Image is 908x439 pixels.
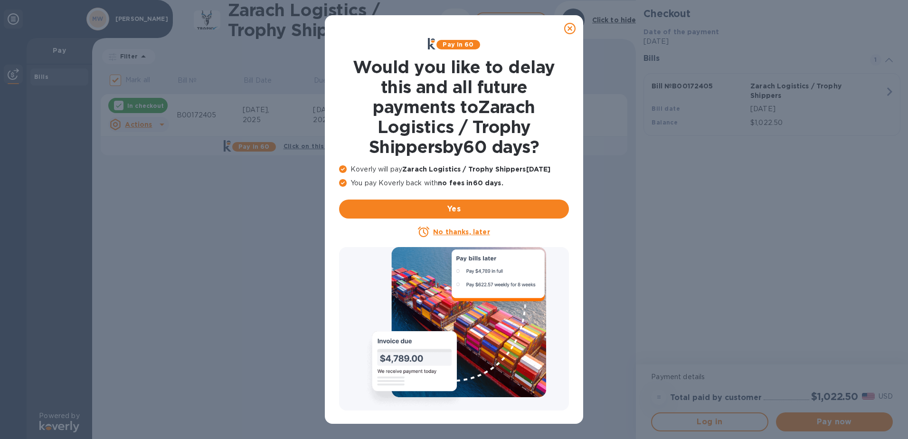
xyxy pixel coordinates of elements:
u: No thanks, later [433,228,490,236]
span: Yes [347,203,561,215]
button: Yes [339,200,569,219]
h1: Would you like to delay this and all future payments to Zarach Logistics / Trophy Shippers by 60 ... [339,57,569,157]
b: Zarach Logistics / Trophy Shippers [DATE] [402,165,550,173]
p: You pay Koverly back with [339,178,569,188]
b: Pay in 60 [443,41,473,48]
b: no fees in 60 days . [438,179,503,187]
p: Koverly will pay [339,164,569,174]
